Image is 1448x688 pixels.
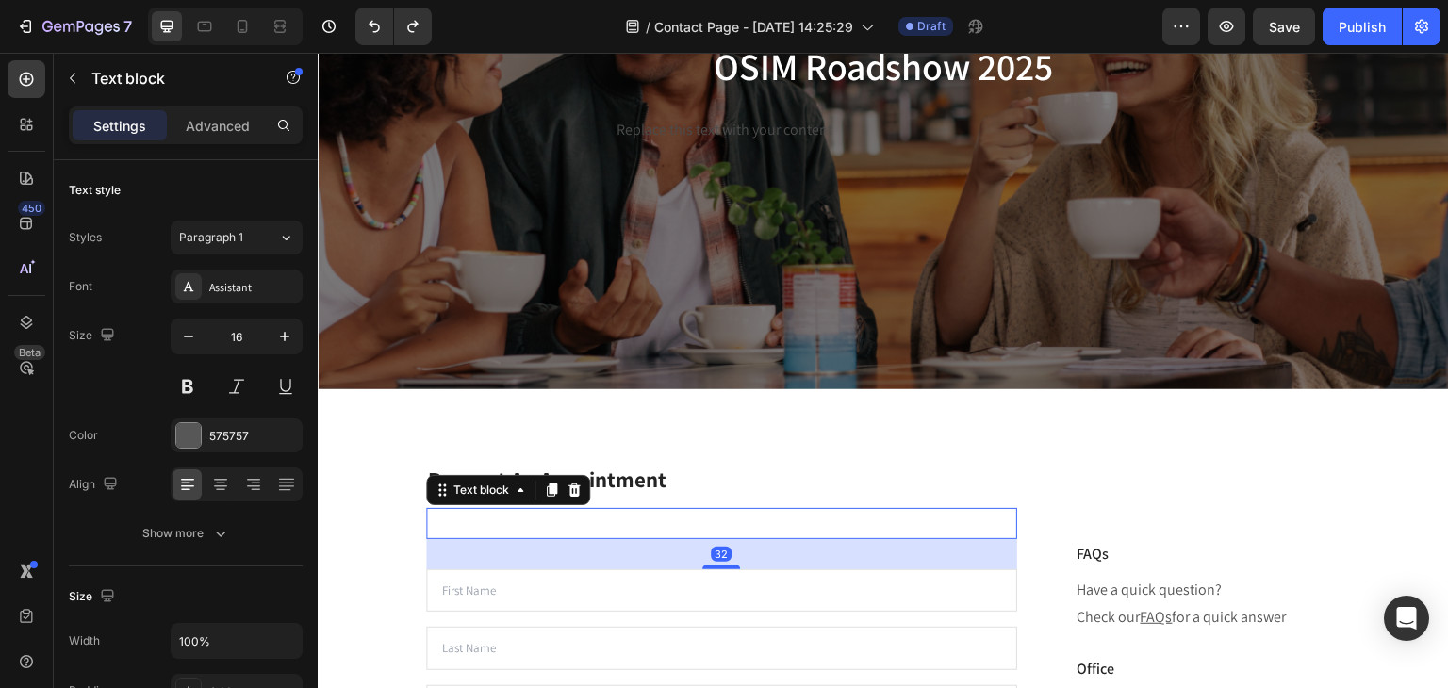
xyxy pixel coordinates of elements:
a: FAQs [823,554,855,574]
p: Replace this text with your content [299,64,832,91]
button: Paragraph 1 [171,221,303,254]
p: FAQs [760,490,1021,513]
p: Text block [91,67,252,90]
p: Advanced [186,116,250,136]
span: Save [1269,19,1300,35]
div: Publish [1339,17,1386,37]
div: Rich Text Editor. Editing area: main [108,455,699,486]
div: Align [69,472,122,498]
input: Last Name [108,574,699,617]
span: Paragraph 1 [179,229,243,246]
div: Font [69,278,92,295]
div: 32 [393,494,414,509]
div: Size [69,323,119,349]
div: Open Intercom Messenger [1384,596,1429,641]
div: Beta [14,345,45,360]
p: Settings [93,116,146,136]
p: Office [760,605,1021,628]
span: Draft [917,18,946,35]
input: Email [108,632,699,676]
p: 7 [123,15,132,38]
div: Color [69,427,98,444]
div: 450 [18,201,45,216]
div: Styles [69,229,102,246]
h2: Rich Text Editor. Editing area: main [108,412,699,444]
div: Assistant [209,279,298,296]
button: Show more [69,516,303,550]
div: Text style [69,182,121,199]
button: Publish [1323,8,1402,45]
div: Size [69,584,119,610]
div: Width [69,632,100,649]
button: Save [1253,8,1315,45]
div: Show more [142,524,230,543]
span: / [646,17,650,37]
div: Rich Text Editor. Editing area: main [297,62,834,93]
div: 575757 [209,428,298,445]
p: Have a quick question? Check our for a quick answer [760,524,1021,579]
div: Undo/Redo [355,8,432,45]
iframe: Design area [318,53,1448,688]
p: Request An Appointment [110,414,698,442]
div: Text block [132,429,195,446]
input: First Name [108,516,699,560]
input: Auto [172,624,302,658]
span: Contact Page - [DATE] 14:25:29 [654,17,853,37]
button: 7 [8,8,140,45]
